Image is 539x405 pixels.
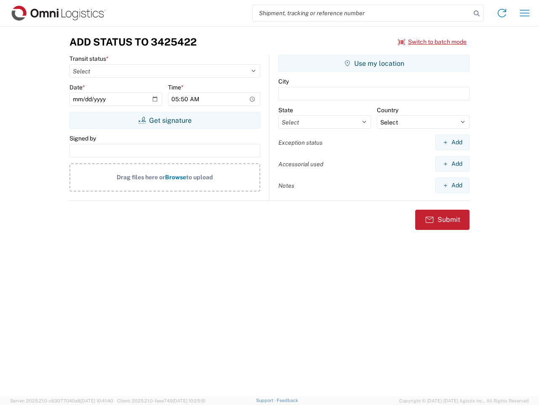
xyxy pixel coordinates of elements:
[168,84,184,91] label: Time
[278,182,294,189] label: Notes
[117,398,205,403] span: Client: 2025.21.0-faee749
[278,160,323,168] label: Accessorial used
[165,174,186,181] span: Browse
[278,55,470,72] button: Use my location
[80,398,113,403] span: [DATE] 10:41:40
[435,178,470,193] button: Add
[69,55,109,62] label: Transit status
[69,112,260,129] button: Get signature
[277,398,298,403] a: Feedback
[377,106,398,114] label: Country
[253,5,471,21] input: Shipment, tracking or reference number
[10,398,113,403] span: Server: 2025.21.0-c63077040a8
[398,35,467,49] button: Switch to batch mode
[278,139,323,146] label: Exception status
[415,210,470,230] button: Submit
[399,397,529,405] span: Copyright © [DATE]-[DATE] Agistix Inc., All Rights Reserved
[117,174,165,181] span: Drag files here or
[435,135,470,150] button: Add
[256,398,277,403] a: Support
[69,84,85,91] label: Date
[173,398,205,403] span: [DATE] 10:25:10
[278,78,289,85] label: City
[278,106,293,114] label: State
[69,135,96,142] label: Signed by
[69,36,197,48] h3: Add Status to 3425422
[435,156,470,172] button: Add
[186,174,213,181] span: to upload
